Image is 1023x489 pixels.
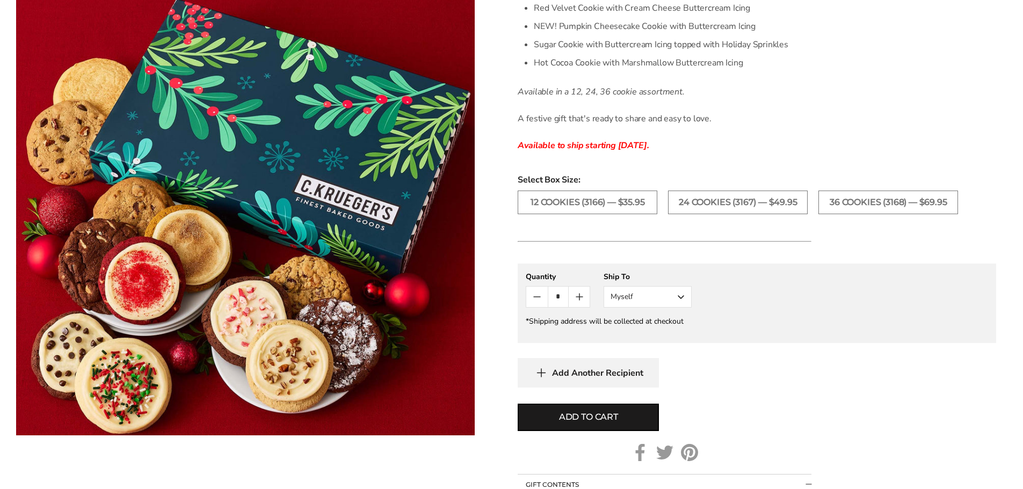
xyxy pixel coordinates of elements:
div: Quantity [526,272,590,282]
span: Add Another Recipient [552,368,643,378]
button: Count plus [569,287,590,307]
input: Quantity [548,287,569,307]
label: 36 Cookies (3168) — $69.95 [818,191,958,214]
div: Ship To [604,272,692,282]
span: Add to cart [559,411,618,424]
p: A festive gift that's ready to share and easy to love. [518,112,811,125]
button: Myself [604,286,692,308]
button: Add to cart [518,404,659,431]
li: Sugar Cookie with Buttercream Icing topped with Holiday Sprinkles [534,35,811,54]
button: Count minus [526,287,547,307]
a: Facebook [632,444,649,461]
span: Select Box Size: [518,173,996,186]
li: Hot Cocoa Cookie with Marshmallow Buttercream Icing [534,54,811,72]
a: Pinterest [681,444,698,461]
em: Available to ship starting [DATE]. [518,140,649,151]
div: *Shipping address will be collected at checkout [526,316,988,326]
li: NEW! Pumpkin Cheesecake Cookie with Buttercream Icing [534,17,811,35]
a: Twitter [656,444,673,461]
em: Available in a 12, 24, 36 cookie assortment. [518,86,684,98]
button: Add Another Recipient [518,358,659,388]
iframe: Sign Up via Text for Offers [9,448,111,480]
gfm-form: New recipient [518,264,996,343]
label: 24 Cookies (3167) — $49.95 [668,191,808,214]
label: 12 Cookies (3166) — $35.95 [518,191,657,214]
